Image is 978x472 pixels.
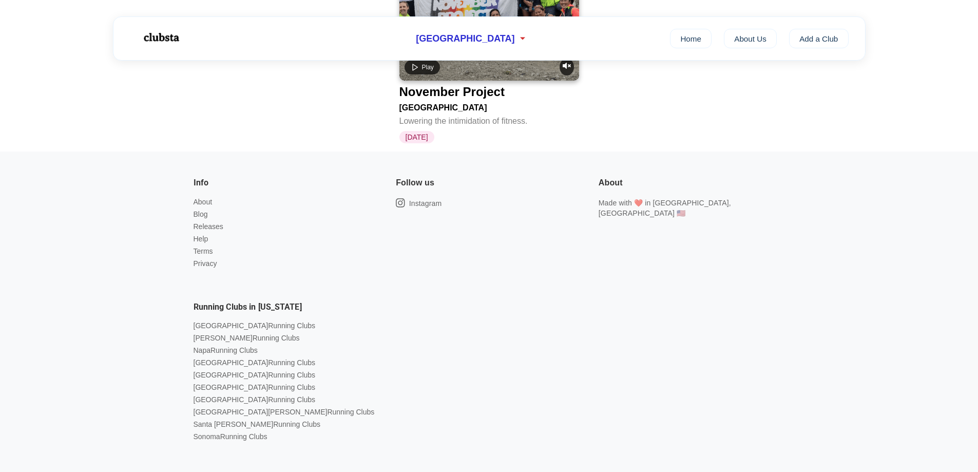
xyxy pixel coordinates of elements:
span: [DATE] [399,131,434,143]
a: Home [670,29,712,48]
h6: Follow us [396,176,434,190]
span: [GEOGRAPHIC_DATA] [416,33,514,44]
div: [GEOGRAPHIC_DATA] [399,99,579,112]
p: Made with ❤️ in [GEOGRAPHIC_DATA], [GEOGRAPHIC_DATA] 🇺🇸 [599,198,785,218]
h6: About [599,176,623,190]
a: Santa [PERSON_NAME]Running Clubs [194,420,320,428]
a: Add a Club [789,29,849,48]
p: Instagram [409,198,442,209]
a: Blog [194,210,208,218]
h6: Info [194,176,208,190]
a: [GEOGRAPHIC_DATA]Running Clubs [194,322,316,330]
div: Lowering the intimidation of fitness. [399,112,579,126]
a: [GEOGRAPHIC_DATA]Running Clubs [194,395,316,404]
a: About [194,198,213,206]
a: [GEOGRAPHIC_DATA][PERSON_NAME]Running Clubs [194,408,375,416]
a: About Us [724,29,777,48]
h6: Running Clubs in [US_STATE] [194,300,302,314]
a: NapaRunning Clubs [194,346,258,354]
a: Terms [194,247,213,255]
a: Privacy [194,259,217,268]
a: [GEOGRAPHIC_DATA]Running Clubs [194,383,316,391]
a: [GEOGRAPHIC_DATA]Running Clubs [194,371,316,379]
a: [PERSON_NAME]Running Clubs [194,334,300,342]
img: Logo [130,25,191,50]
a: [GEOGRAPHIC_DATA]Running Clubs [194,358,316,367]
a: SonomaRunning Clubs [194,432,267,441]
a: Help [194,235,208,243]
a: Instagram [396,198,442,209]
a: Releases [194,222,223,231]
div: November Project [399,85,505,99]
